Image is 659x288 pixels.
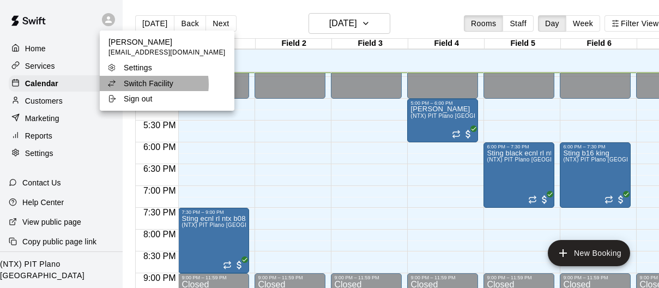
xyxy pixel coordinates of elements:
p: Switch Facility [124,78,173,89]
p: Sign out [124,93,153,104]
p: Settings [124,62,152,73]
a: Settings [100,60,234,75]
p: [PERSON_NAME] [108,37,226,47]
a: Switch Facility [100,76,234,91]
span: [EMAIL_ADDRESS][DOMAIN_NAME] [108,47,226,58]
